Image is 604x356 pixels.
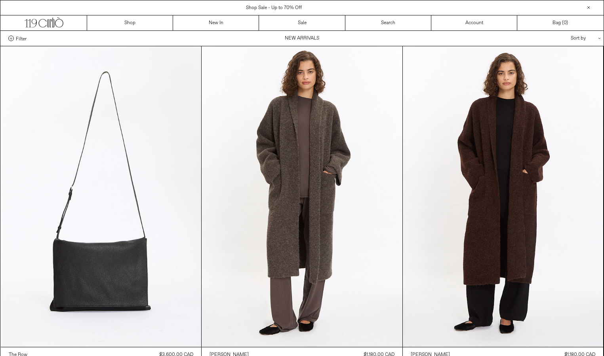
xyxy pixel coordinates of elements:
[517,15,603,30] a: Bag ()
[431,15,517,30] a: Account
[16,36,27,41] span: Filter
[1,46,202,347] img: The Row Nan Messenger Bag
[345,15,431,30] a: Search
[202,46,402,347] img: Lauren Manoogian Double Face Long Coat in grey taupe
[403,46,604,347] img: Lauren Manoogian Double Face Long Coat in merlot
[87,15,173,30] a: Shop
[524,31,596,46] div: Sort by
[259,15,345,30] a: Sale
[564,20,566,26] span: 0
[173,15,259,30] a: New In
[246,5,302,11] a: Shop Sale - Up to 70% Off
[564,19,568,27] span: )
